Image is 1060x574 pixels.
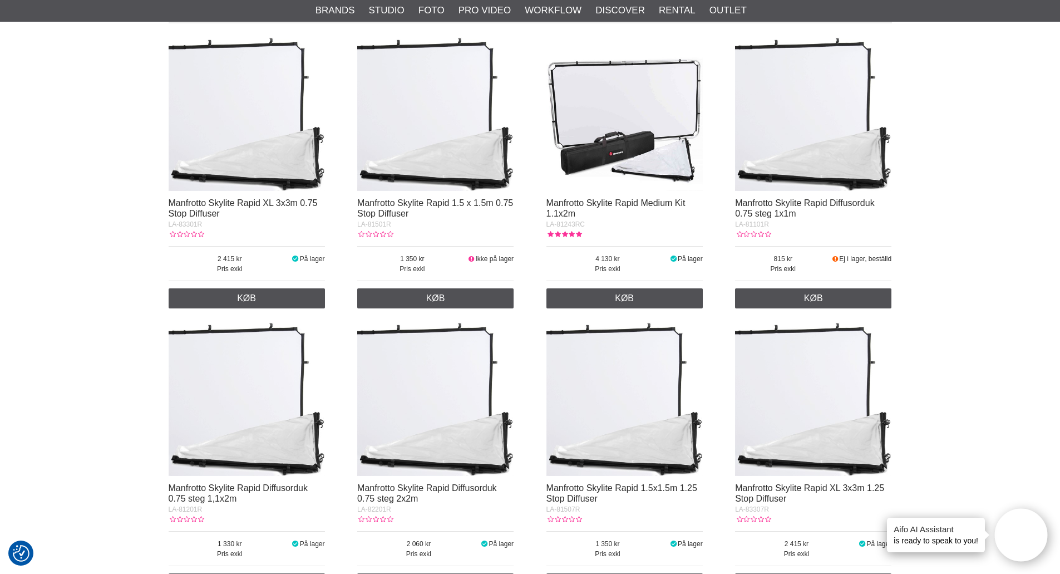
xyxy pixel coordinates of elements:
[357,229,393,239] div: Kundebedømmelse: 0
[300,540,325,548] span: På lager
[357,288,514,308] a: Køb
[291,255,300,263] i: På lager
[546,229,582,239] div: Kundebedømmelse: 5.00
[735,514,771,524] div: Kundebedømmelse: 0
[866,540,891,548] span: På lager
[831,255,839,263] i: Snart på lager
[169,549,292,559] span: Pris exkl
[525,3,581,18] a: Workflow
[357,35,514,191] img: Manfrotto Skylite Rapid 1.5 x 1.5m 0.75 Stop Diffuser
[467,255,476,263] i: Ikke på lager
[659,3,696,18] a: Rental
[735,264,831,274] span: Pris exkl
[169,514,204,524] div: Kundebedømmelse: 0
[546,506,580,513] span: LA-81507R
[546,549,669,559] span: Pris exkl
[894,523,978,535] h4: Aifo AI Assistant
[546,198,686,218] a: Manfrotto Skylite Rapid Medium Kit 1.1x2m
[169,288,325,308] a: Køb
[669,540,678,548] i: På lager
[546,320,703,476] img: Manfrotto Skylite Rapid 1.5x1.5m 1.25 Stop Diffuser
[315,3,355,18] a: Brands
[735,506,769,513] span: LA-83307R
[735,198,874,218] a: Manfrotto Skylite Rapid Diffusorduk 0.75 steg 1x1m
[169,198,318,218] a: Manfrotto Skylite Rapid XL 3x3m 0.75 Stop Diffuser
[546,264,669,274] span: Pris exkl
[357,320,514,476] img: Manfrotto Skylite Rapid Diffusorduk 0.75 steg 2x2m
[480,540,489,548] i: På lager
[735,549,858,559] span: Pris exkl
[369,3,405,18] a: Studio
[735,288,891,308] a: Køb
[169,506,203,513] span: LA-81201R
[839,255,891,263] span: Ej i lager, beställd
[735,483,884,503] a: Manfrotto Skylite Rapid XL 3x3m 1.25 Stop Diffuser
[546,35,703,191] img: Manfrotto Skylite Rapid Medium Kit 1.1x2m
[169,229,204,239] div: Kundebedømmelse: 0
[169,254,292,264] span: 2 415
[13,543,29,563] button: Samtykkepræferencer
[357,514,393,524] div: Kundebedømmelse: 0
[13,545,29,562] img: Revisit consent button
[595,3,645,18] a: Discover
[357,549,480,559] span: Pris exkl
[291,540,300,548] i: På lager
[357,220,391,228] span: LA-81501R
[735,35,891,191] img: Manfrotto Skylite Rapid Diffusorduk 0.75 steg 1x1m
[357,264,467,274] span: Pris exkl
[169,539,292,549] span: 1 330
[357,254,467,264] span: 1 350
[887,518,985,552] div: is ready to speak to you!
[735,539,858,549] span: 2 415
[169,320,325,476] img: Manfrotto Skylite Rapid Diffusorduk 0.75 steg 1,1x2m
[546,539,669,549] span: 1 350
[669,255,678,263] i: På lager
[169,264,292,274] span: Pris exkl
[546,483,697,503] a: Manfrotto Skylite Rapid 1.5x1.5m 1.25 Stop Diffuser
[709,3,747,18] a: Outlet
[735,254,831,264] span: 815
[357,198,513,218] a: Manfrotto Skylite Rapid 1.5 x 1.5m 0.75 Stop Diffuser
[735,220,769,228] span: LA-81101R
[357,483,496,503] a: Manfrotto Skylite Rapid Diffusorduk 0.75 steg 2x2m
[169,483,308,503] a: Manfrotto Skylite Rapid Diffusorduk 0.75 steg 1,1x2m
[735,320,891,476] img: Manfrotto Skylite Rapid XL 3x3m 1.25 Stop Diffuser
[458,3,511,18] a: Pro Video
[546,514,582,524] div: Kundebedømmelse: 0
[858,540,867,548] i: På lager
[357,539,480,549] span: 2 060
[735,229,771,239] div: Kundebedømmelse: 0
[169,35,325,191] img: Manfrotto Skylite Rapid XL 3x3m 0.75 Stop Diffuser
[418,3,445,18] a: Foto
[678,540,703,548] span: På lager
[489,540,514,548] span: På lager
[357,506,391,513] span: LA-82201R
[169,220,203,228] span: LA-83301R
[546,254,669,264] span: 4 130
[546,288,703,308] a: Køb
[300,255,325,263] span: På lager
[475,255,514,263] span: Ikke på lager
[678,255,703,263] span: På lager
[546,220,585,228] span: LA-81243RC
